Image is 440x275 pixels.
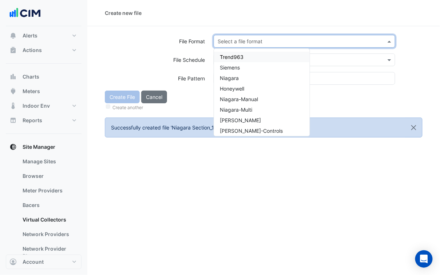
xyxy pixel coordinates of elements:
app-icon: Indoor Env [9,102,17,109]
button: Cancel [141,91,167,103]
span: Niagara-Manual [220,96,258,102]
a: Bacers [17,198,82,212]
a: Virtual Collectors [17,212,82,227]
app-icon: Meters [9,88,17,95]
span: Reports [23,117,42,124]
a: Network Providers [17,227,82,242]
span: Site Manager [23,143,55,151]
app-icon: Actions [9,47,17,54]
a: Network Provider Plans [17,242,82,263]
button: Site Manager [6,140,82,154]
app-icon: Alerts [9,32,17,39]
button: Meters [6,84,82,99]
span: Honeywell [220,85,244,92]
span: [PERSON_NAME]-Controls [220,128,283,134]
button: Indoor Env [6,99,82,113]
button: Charts [6,69,82,84]
ng-dropdown-panel: Options list [214,48,310,136]
span: Account [23,258,44,266]
label: File Schedule [173,53,205,66]
span: Niagara [220,75,239,81]
app-icon: Charts [9,73,17,80]
span: Indoor Env [23,102,50,109]
button: Actions [6,43,82,57]
app-icon: Reports [9,117,17,124]
label: File Format [179,35,205,48]
span: Alerts [23,32,37,39]
label: Create another [112,104,143,111]
a: Meter Providers [17,183,82,198]
span: Trend963 [220,54,243,60]
ngb-alert: Successfully created file 'Niagara Section_104S$2fVAV_44_03$2fSpace_Temp*.csv' [105,117,423,137]
button: Close [405,118,422,137]
a: Manage Sites [17,154,82,169]
label: File Pattern [178,72,205,85]
div: Open Intercom Messenger [415,250,433,268]
a: Browser [17,169,82,183]
div: Create new file [105,9,142,17]
span: Siemens [220,64,240,71]
button: Reports [6,113,82,128]
app-icon: Site Manager [9,143,17,151]
img: Company Logo [9,6,41,20]
span: [PERSON_NAME] [220,117,261,123]
span: Actions [23,47,42,54]
span: Meters [23,88,40,95]
button: Account [6,255,82,269]
span: Niagara-Multi [220,107,252,113]
span: Charts [23,73,39,80]
button: Alerts [6,28,82,43]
